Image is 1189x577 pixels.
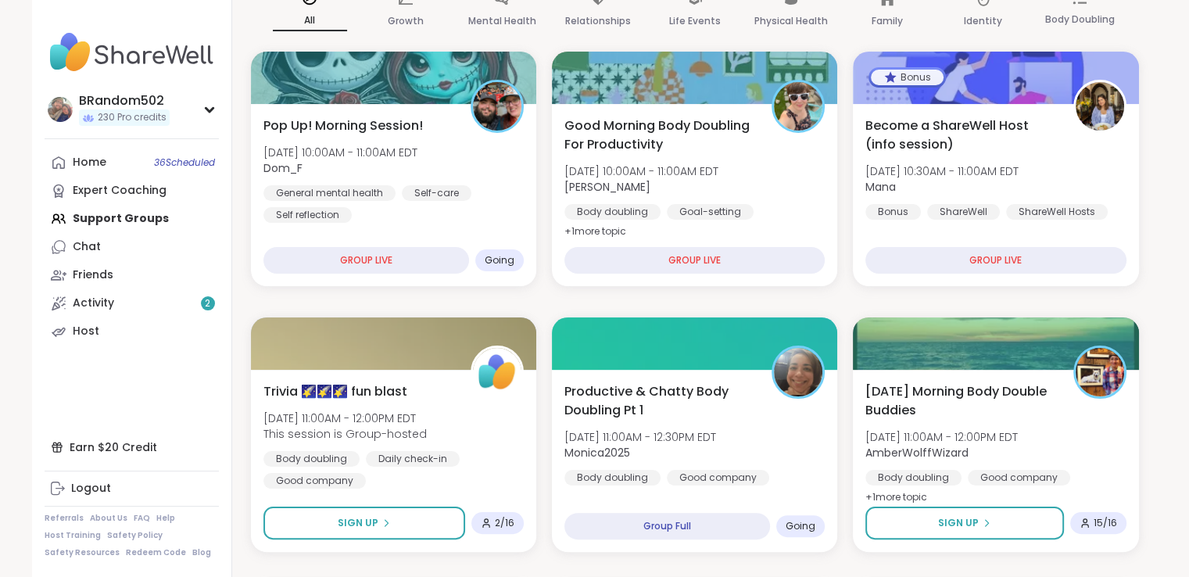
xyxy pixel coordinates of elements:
div: Daily check-in [366,451,460,467]
span: Pop Up! Morning Session! [263,116,423,135]
p: Life Events [668,12,720,30]
div: Home [73,155,106,170]
a: Logout [45,475,219,503]
div: Goal-setting [667,204,754,220]
a: FAQ [134,513,150,524]
div: Body doubling [564,470,661,486]
div: Bonus [871,70,944,85]
p: Relationships [565,12,631,30]
div: Chat [73,239,101,255]
a: About Us [90,513,127,524]
p: Growth [388,12,424,30]
div: Self reflection [263,207,352,223]
b: Monica2025 [564,445,630,461]
div: Body doubling [865,470,962,486]
a: Host Training [45,530,101,541]
p: All [273,11,347,31]
div: GROUP LIVE [865,247,1126,274]
span: [DATE] Morning Body Double Buddies [865,382,1055,420]
b: AmberWolffWizard [865,445,969,461]
div: ShareWell [927,204,1000,220]
div: Friends [73,267,113,283]
span: Sign Up [938,516,979,530]
a: Safety Resources [45,547,120,558]
a: Chat [45,233,219,261]
div: ShareWell Hosts [1006,204,1108,220]
div: Activity [73,296,114,311]
div: Self-care [402,185,471,201]
span: Productive & Chatty Body Doubling Pt 1 [564,382,754,420]
span: 36 Scheduled [154,156,215,169]
a: Help [156,513,175,524]
div: BRandom502 [79,92,170,109]
p: Body Doubling [1044,10,1114,29]
span: [DATE] 11:00AM - 12:00PM EDT [865,429,1018,445]
a: Home36Scheduled [45,149,219,177]
span: This session is Group-hosted [263,426,427,442]
p: Identity [964,12,1002,30]
span: [DATE] 10:00AM - 11:00AM EDT [564,163,718,179]
span: Sign Up [338,516,378,530]
img: Dom_F [473,82,521,131]
p: Mental Health [468,12,536,30]
span: [DATE] 10:00AM - 11:00AM EDT [263,145,417,160]
div: Earn $20 Credit [45,433,219,461]
div: Bonus [865,204,921,220]
span: 230 Pro credits [98,111,167,124]
img: ShareWell [473,348,521,396]
img: ShareWell Nav Logo [45,25,219,80]
b: Mana [865,179,896,195]
div: Body doubling [263,451,360,467]
span: 15 / 16 [1094,517,1117,529]
button: Sign Up [263,507,465,539]
div: GROUP LIVE [263,247,469,274]
b: Dom_F [263,160,303,176]
img: Monica2025 [774,348,822,396]
div: GROUP LIVE [564,247,825,274]
span: [DATE] 10:30AM - 11:00AM EDT [865,163,1019,179]
a: Friends [45,261,219,289]
div: General mental health [263,185,396,201]
div: Group Full [564,513,770,539]
a: Activity2 [45,289,219,317]
span: Become a ShareWell Host (info session) [865,116,1055,154]
a: Referrals [45,513,84,524]
span: [DATE] 11:00AM - 12:30PM EDT [564,429,716,445]
button: Sign Up [865,507,1063,539]
span: 2 [205,297,210,310]
div: Expert Coaching [73,183,167,199]
span: Good Morning Body Doubling For Productivity [564,116,754,154]
span: Trivia 🌠🌠🌠 fun blast [263,382,407,401]
img: Mana [1076,82,1124,131]
div: Good company [263,473,366,489]
p: Physical Health [754,12,828,30]
a: Blog [192,547,211,558]
img: AmberWolffWizard [1076,348,1124,396]
img: BRandom502 [48,97,73,122]
img: Adrienne_QueenOfTheDawn [774,82,822,131]
span: Going [485,254,514,267]
a: Redeem Code [126,547,186,558]
div: Body doubling [564,204,661,220]
span: [DATE] 11:00AM - 12:00PM EDT [263,410,427,426]
a: Expert Coaching [45,177,219,205]
b: [PERSON_NAME] [564,179,650,195]
div: Good company [968,470,1070,486]
a: Safety Policy [107,530,163,541]
div: Host [73,324,99,339]
p: Family [872,12,903,30]
a: Host [45,317,219,346]
span: 2 / 16 [495,517,514,529]
span: Going [786,520,815,532]
div: Good company [667,470,769,486]
div: Logout [71,481,111,496]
